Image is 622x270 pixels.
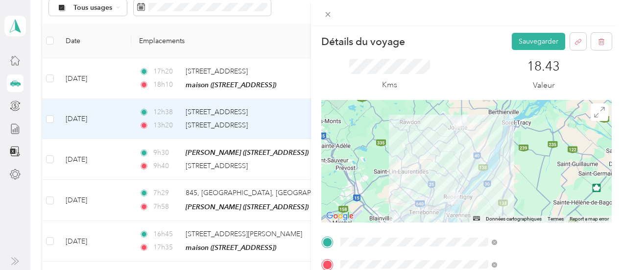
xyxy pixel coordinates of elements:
font: Termes [548,216,564,221]
font: Kms [382,80,397,90]
img: Google [324,210,356,222]
font: Détails du voyage [321,35,405,48]
font: Valeur [533,80,554,90]
font: Données cartographiques [486,216,542,221]
font: Sauvegarder [519,37,558,46]
a: Ouvrir cette zone dans Google Maps (ouvre une nouvelle fenêtre) [324,210,356,222]
button: Données cartographiques [486,216,542,222]
a: Conditions (s'ouvre dans un nouvel onglet) [548,216,564,221]
iframe: Cadre de bouton de discussion Everlance-gr [567,215,622,270]
button: Sauvegarder [512,33,565,50]
button: Raccourcis clavier [473,216,480,221]
font: 18.43 [527,58,560,74]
